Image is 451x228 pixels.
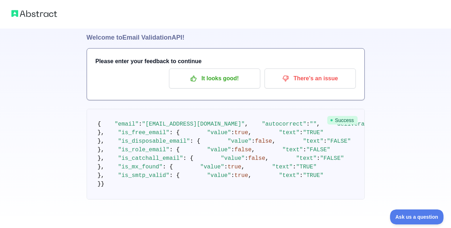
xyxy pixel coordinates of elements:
span: "value" [227,138,251,145]
h3: Please enter your feedback to continue [96,57,356,66]
p: It looks good! [174,72,255,85]
span: "text" [296,155,317,162]
span: "text" [272,164,293,170]
iframe: Toggle Customer Support [390,209,444,224]
span: : [224,164,228,170]
span: "[EMAIL_ADDRESS][DOMAIN_NAME]" [142,121,245,127]
span: : [231,147,235,153]
span: "text" [282,147,303,153]
span: "FALSE" [306,147,330,153]
span: "FALSE" [320,155,344,162]
span: { [98,121,101,127]
span: false [235,147,252,153]
span: "" [310,121,317,127]
span: "email" [115,121,139,127]
span: : [231,130,235,136]
span: : [317,155,320,162]
span: , [252,147,255,153]
span: "is_smtp_valid" [118,172,169,179]
span: "deliverability" [334,121,389,127]
img: Abstract logo [11,9,57,19]
span: true [235,130,248,136]
span: , [248,172,252,179]
span: "TRUE" [303,172,324,179]
span: : { [169,172,180,179]
span: "text" [303,138,324,145]
span: "is_mx_found" [118,164,163,170]
span: , [317,121,320,127]
span: , [241,164,245,170]
span: true [235,172,248,179]
span: : [306,121,310,127]
span: : { [190,138,200,145]
span: true [227,164,241,170]
span: "value" [207,130,231,136]
span: , [248,130,252,136]
span: "text" [279,130,299,136]
span: , [245,121,248,127]
button: There's an issue [265,69,356,88]
span: "value" [207,172,231,179]
span: : { [183,155,194,162]
span: : [245,155,248,162]
span: : { [169,130,180,136]
span: "text" [279,172,299,179]
span: : [303,147,307,153]
button: It looks good! [169,69,260,88]
span: "is_catchall_email" [118,155,183,162]
span: "TRUE" [303,130,324,136]
span: : [299,130,303,136]
span: : [293,164,296,170]
span: "FALSE" [327,138,351,145]
span: Success [327,116,358,125]
span: : [231,172,235,179]
span: : [139,121,142,127]
span: : [252,138,255,145]
span: "value" [207,147,231,153]
span: "value" [221,155,245,162]
span: : [323,138,327,145]
span: : { [169,147,180,153]
span: : { [163,164,173,170]
span: false [248,155,265,162]
span: , [272,138,276,145]
span: "TRUE" [296,164,317,170]
span: "is_role_email" [118,147,169,153]
p: There's an issue [270,72,350,85]
span: "is_disposable_email" [118,138,190,145]
span: false [255,138,272,145]
span: "autocorrect" [262,121,306,127]
h1: Welcome to Email Validation API! [87,32,365,42]
span: "value" [200,164,224,170]
span: : [299,172,303,179]
span: , [265,155,269,162]
span: "is_free_email" [118,130,169,136]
